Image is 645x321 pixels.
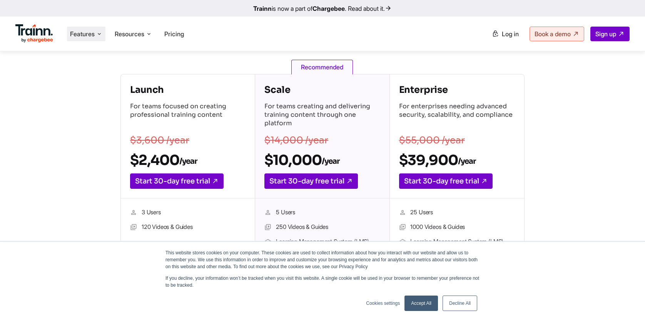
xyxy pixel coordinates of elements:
li: 5 Users [264,208,380,218]
sub: /year [458,156,476,166]
h2: $39,900 [399,151,515,169]
h4: Scale [264,84,380,96]
span: Features [70,30,95,38]
li: 120 Videos & Guides [130,222,246,232]
a: Book a demo [530,27,584,41]
span: Learning Management System (LMS) with 100 [PERSON_NAME] [276,237,380,256]
a: Start 30-day free trial [264,173,358,189]
a: Log in [487,27,523,41]
a: Start 30-day free trial [130,173,224,189]
p: This website stores cookies on your computer. These cookies are used to collect information about... [165,249,480,270]
span: Sign up [595,30,616,38]
span: Resources [115,30,144,38]
a: Cookies settings [366,300,400,307]
sub: /year [179,156,197,166]
s: $14,000 /year [264,134,328,146]
a: Start 30-day free trial [399,173,493,189]
h2: $2,400 [130,151,246,169]
a: Accept All [404,296,438,311]
p: For teams focused on creating professional training content [130,102,246,129]
span: Log in [502,30,519,38]
p: For enterprises needing advanced security, scalability, and compliance [399,102,515,129]
span: Recommended [291,60,353,74]
p: If you decline, your information won’t be tracked when you visit this website. A single cookie wi... [165,275,480,289]
h4: Enterprise [399,84,515,96]
a: Pricing [164,30,184,38]
li: 3 Users [130,208,246,218]
sub: /year [322,156,339,166]
b: Trainn [253,5,272,12]
li: 1000 Videos & Guides [399,222,515,232]
li: 25 Users [399,208,515,218]
h4: Launch [130,84,246,96]
s: $55,000 /year [399,134,465,146]
li: 250 Videos & Guides [264,222,380,232]
s: $3,600 /year [130,134,189,146]
img: Trainn Logo [15,24,53,43]
span: Learning Management System (LMS) with 250 [PERSON_NAME] [410,237,515,256]
span: Book a demo [535,30,571,38]
h2: $10,000 [264,151,380,169]
p: For teams creating and delivering training content through one platform [264,102,380,129]
a: Decline All [443,296,477,311]
a: Sign up [590,27,630,41]
b: Chargebee [312,5,345,12]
